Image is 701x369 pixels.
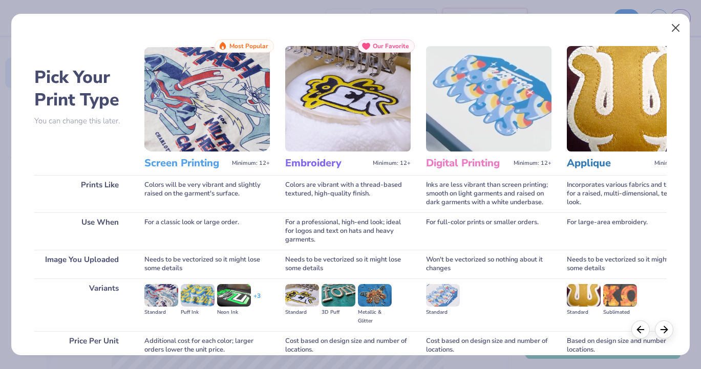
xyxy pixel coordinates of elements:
div: Puff Ink [181,308,215,317]
img: Embroidery [285,46,411,151]
div: For a professional, high-end look; ideal for logos and text on hats and heavy garments. [285,212,411,250]
div: Image You Uploaded [34,250,129,278]
div: Needs to be vectorized so it might lose some details [144,250,270,278]
div: 3D Puff [322,308,355,317]
img: Standard [567,284,601,307]
img: Standard [426,284,460,307]
img: Screen Printing [144,46,270,151]
div: Cost based on design size and number of locations. [426,331,551,360]
p: You can change this later. [34,117,129,125]
img: Applique [567,46,692,151]
div: Colors will be very vibrant and slightly raised on the garment's surface. [144,175,270,212]
span: Minimum: 12+ [373,160,411,167]
span: Minimum: 12+ [232,160,270,167]
img: Sublimated [603,284,637,307]
div: For full-color prints or smaller orders. [426,212,551,250]
img: Standard [144,284,178,307]
h3: Screen Printing [144,157,228,170]
div: Needs to be vectorized so it might lose some details [567,250,692,278]
h3: Digital Printing [426,157,509,170]
div: Inks are less vibrant than screen printing; smooth on light garments and raised on dark garments ... [426,175,551,212]
img: Digital Printing [426,46,551,151]
img: 3D Puff [322,284,355,307]
span: Minimum: 12+ [514,160,551,167]
div: Metallic & Glitter [358,308,392,325]
div: Standard [426,308,460,317]
div: Cost based on design size and number of locations. [285,331,411,360]
img: Neon Ink [217,284,251,307]
img: Puff Ink [181,284,215,307]
button: Close [666,18,686,38]
div: Neon Ink [217,308,251,317]
div: Use When [34,212,129,250]
img: Standard [285,284,319,307]
img: Metallic & Glitter [358,284,392,307]
h2: Pick Your Print Type [34,66,129,111]
div: + 3 [253,292,261,309]
span: Most Popular [229,42,268,50]
span: Minimum: 12+ [654,160,692,167]
div: Variants [34,278,129,331]
div: Needs to be vectorized so it might lose some details [285,250,411,278]
div: For a classic look or large order. [144,212,270,250]
h3: Embroidery [285,157,369,170]
div: Standard [567,308,601,317]
h3: Applique [567,157,650,170]
div: Price Per Unit [34,331,129,360]
div: Sublimated [603,308,637,317]
div: Colors are vibrant with a thread-based textured, high-quality finish. [285,175,411,212]
div: Based on design size and number of locations. [567,331,692,360]
div: For large-area embroidery. [567,212,692,250]
div: Standard [285,308,319,317]
div: Standard [144,308,178,317]
div: Won't be vectorized so nothing about it changes [426,250,551,278]
div: Additional cost for each color; larger orders lower the unit price. [144,331,270,360]
div: Incorporates various fabrics and threads for a raised, multi-dimensional, textured look. [567,175,692,212]
span: Our Favorite [373,42,409,50]
div: Prints Like [34,175,129,212]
